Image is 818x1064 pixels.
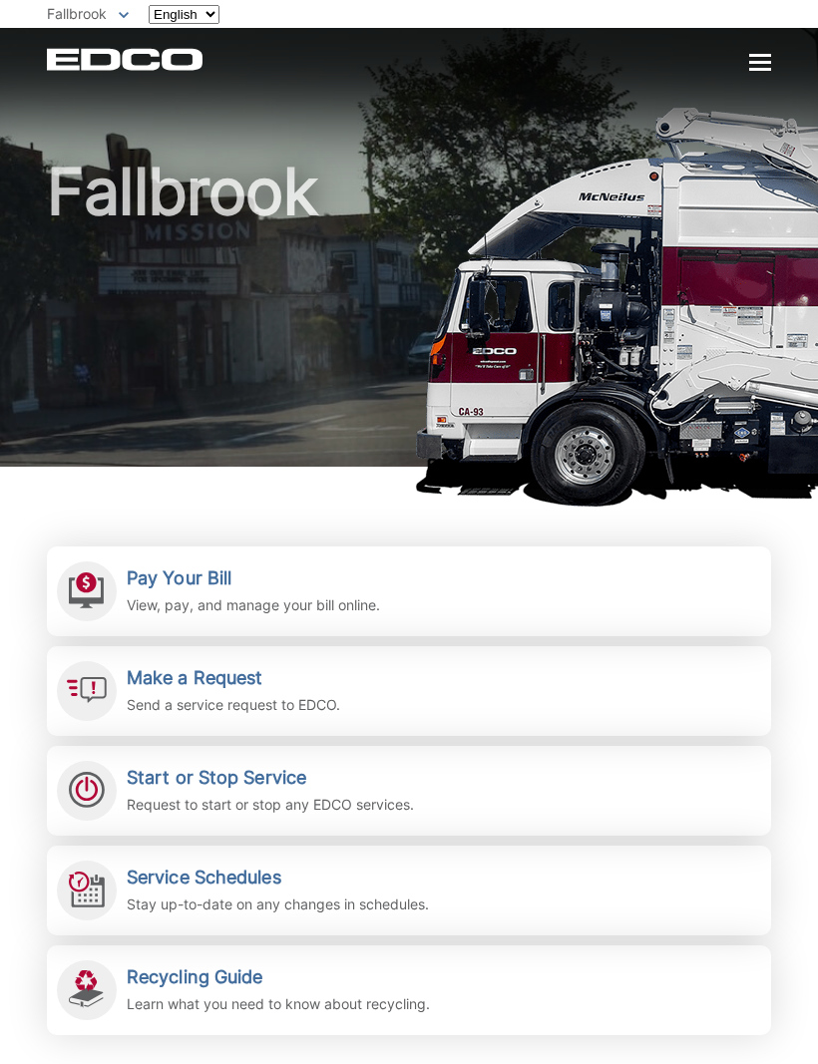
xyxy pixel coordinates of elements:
p: Stay up-to-date on any changes in schedules. [127,893,429,915]
select: Select a language [149,5,219,24]
a: Make a Request Send a service request to EDCO. [47,646,771,736]
p: View, pay, and manage your bill online. [127,594,380,616]
h2: Make a Request [127,667,340,689]
h2: Service Schedules [127,867,429,888]
a: EDCD logo. Return to the homepage. [47,48,205,71]
h2: Pay Your Bill [127,567,380,589]
a: Service Schedules Stay up-to-date on any changes in schedules. [47,846,771,935]
a: Recycling Guide Learn what you need to know about recycling. [47,945,771,1035]
p: Send a service request to EDCO. [127,694,340,716]
h1: Fallbrook [47,160,771,476]
span: Fallbrook [47,5,107,22]
p: Learn what you need to know about recycling. [127,993,430,1015]
h2: Recycling Guide [127,966,430,988]
h2: Start or Stop Service [127,767,414,789]
p: Request to start or stop any EDCO services. [127,794,414,816]
a: Pay Your Bill View, pay, and manage your bill online. [47,546,771,636]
